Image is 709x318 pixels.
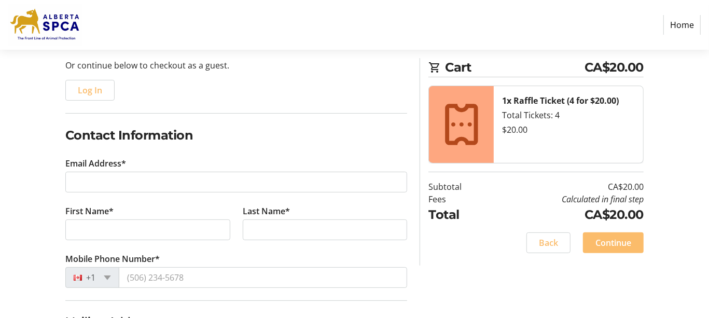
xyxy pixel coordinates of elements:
strong: 1x Raffle Ticket (4 for $20.00) [502,95,619,106]
span: CA$20.00 [585,58,644,77]
button: Log In [65,80,115,101]
button: Continue [583,232,644,253]
label: Last Name* [243,205,290,217]
h2: Contact Information [65,126,408,145]
td: Subtotal [428,181,491,193]
button: Back [526,232,571,253]
p: Or continue below to checkout as a guest. [65,59,408,72]
span: Continue [595,237,631,249]
td: Fees [428,193,491,205]
label: Email Address* [65,157,126,170]
div: Total Tickets: 4 [502,109,635,121]
div: $20.00 [502,123,635,136]
a: Home [663,15,701,35]
label: First Name* [65,205,114,217]
td: CA$20.00 [491,181,644,193]
label: Mobile Phone Number* [65,253,160,265]
td: Calculated in final step [491,193,644,205]
img: Alberta SPCA's Logo [8,4,82,46]
span: Cart [445,58,585,77]
td: CA$20.00 [491,205,644,224]
span: Back [539,237,558,249]
td: Total [428,205,491,224]
input: (506) 234-5678 [119,267,408,288]
span: Log In [78,84,102,96]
